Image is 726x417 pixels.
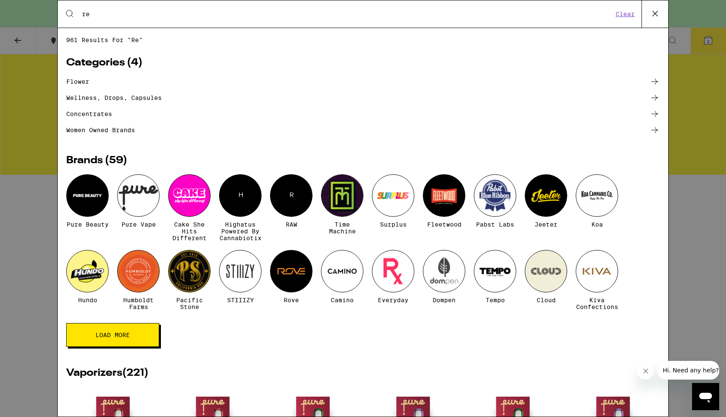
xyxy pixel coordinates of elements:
[692,383,719,410] iframe: Button to launch messaging window
[117,297,160,310] span: Humboldt Farms
[535,221,557,228] span: Jeeter
[286,221,297,228] span: RAW
[66,58,660,68] h2: Categories ( 4 )
[591,221,603,228] span: Koa
[380,221,407,228] span: Surplus
[284,297,299,304] span: Rove
[78,297,97,304] span: Hundo
[66,156,660,166] h2: Brands ( 59 )
[168,221,211,241] span: Cake She Hits Different
[96,332,130,338] span: Load More
[168,297,211,310] span: Pacific Stone
[476,221,514,228] span: Pabst Labs
[486,297,505,304] span: Tempo
[219,221,262,241] span: Highatus Powered by Cannabiotix
[378,297,408,304] span: Everyday
[331,297,354,304] span: Camino
[121,221,156,228] span: Pure Vape
[66,323,159,347] button: Load More
[576,297,618,310] span: Kiva Confections
[66,93,660,103] a: Wellness, drops, capsules
[433,297,456,304] span: Dompen
[613,10,637,18] button: Clear
[321,221,363,235] span: Time Machine
[637,363,654,380] iframe: Close message
[658,361,719,380] iframe: Message from company
[82,10,613,18] input: Search for products & categories
[219,174,262,217] div: H
[66,77,660,87] a: flower
[427,221,461,228] span: Fleetwood
[66,125,660,135] a: Women owned brands
[66,37,660,43] span: 961 results for "re"
[67,221,109,228] span: Pure Beauty
[66,368,660,378] h2: Vaporizers ( 221 )
[66,109,660,119] a: concentrates
[270,174,312,217] div: R
[227,297,254,304] span: STIIIZY
[537,297,556,304] span: Cloud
